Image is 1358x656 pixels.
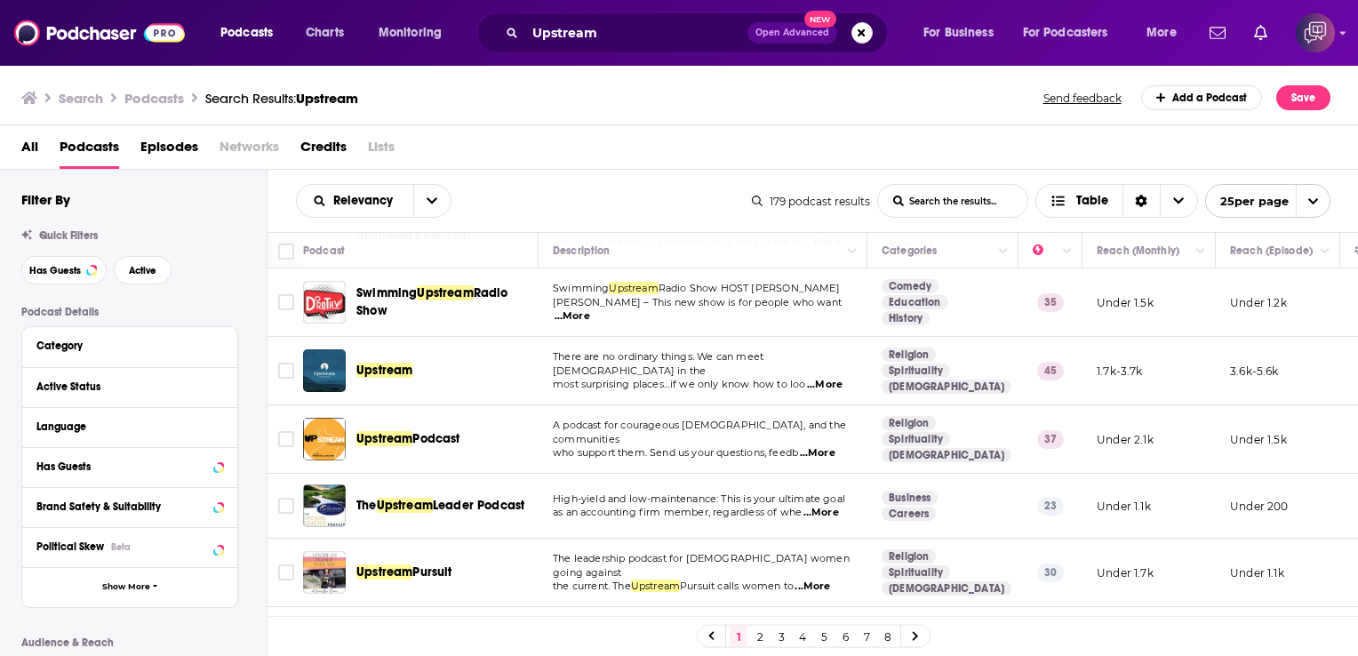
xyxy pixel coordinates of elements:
span: Upstream [417,285,473,300]
span: the current. The [553,580,631,592]
a: Credits [300,132,347,169]
span: Pursuit [412,564,451,580]
button: Brand Safety & Suitability [36,495,223,517]
button: Column Actions [842,241,863,262]
button: open menu [366,19,465,47]
p: Under 2.1k [1097,432,1154,447]
span: Has Guests [29,266,81,276]
span: The [356,498,377,513]
a: 1 [730,626,747,647]
button: open menu [297,195,413,207]
span: who support them. Send us your questions, feedb [553,446,798,459]
button: Active Status [36,375,223,397]
a: Business [882,491,938,505]
span: Logged in as corioliscompany [1296,13,1335,52]
span: Upstream [356,431,412,446]
div: Active Status [36,380,212,393]
a: 8 [879,626,897,647]
img: Swimming Upstream Radio Show [303,281,346,324]
a: 2 [751,626,769,647]
span: Upstream [356,564,412,580]
span: Swimming [553,282,609,294]
p: 35 [1037,293,1064,311]
img: User Profile [1296,13,1335,52]
button: Has Guests [36,455,223,477]
span: For Podcasters [1023,20,1108,45]
a: [DEMOGRAPHIC_DATA] [882,380,1011,394]
button: Has Guests [21,256,107,284]
a: Add a Podcast [1141,85,1263,110]
p: 3.6k-5.6k [1230,364,1279,379]
span: Radio Show HOST [PERSON_NAME] [659,282,840,294]
span: Episodes [140,132,198,169]
span: 25 per page [1206,188,1289,215]
span: ...More [807,378,843,392]
button: open menu [911,19,1016,47]
a: 6 [836,626,854,647]
a: Upstream [356,362,412,380]
a: UpstreamPursuit [356,564,452,581]
h3: Podcasts [124,90,184,107]
span: Pursuit calls women to [680,580,794,592]
button: open menu [1205,184,1330,218]
span: Podcast [412,431,459,446]
span: Toggle select row [278,363,294,379]
div: Category [36,340,212,352]
p: Under 1.1k [1230,565,1284,580]
a: UpstreamPodcast [356,430,460,448]
div: Categories [882,240,937,261]
a: Show notifications dropdown [1247,18,1274,48]
p: Under 1.2k [1230,295,1287,310]
span: ...More [800,446,835,460]
span: For Business [923,20,994,45]
a: Upstream [303,349,346,392]
a: Charts [294,19,355,47]
img: The Upstream Leader Podcast [303,484,346,527]
button: Column Actions [1057,241,1078,262]
span: More [1146,20,1177,45]
div: Reach (Monthly) [1097,240,1179,261]
a: Spirituality [882,364,950,378]
span: Charts [306,20,344,45]
p: 45 [1037,362,1064,380]
span: Political Skew [36,540,104,553]
span: Upstream [296,90,358,107]
input: Search podcasts, credits, & more... [525,19,747,47]
a: Education [882,295,948,309]
button: Choose View [1035,184,1198,218]
p: Audience & Reach [21,636,238,649]
h2: Filter By [21,191,70,208]
span: Upstream [356,363,412,378]
p: 37 [1037,430,1064,448]
button: Column Actions [1190,241,1211,262]
p: Under 200 [1230,499,1289,514]
div: Brand Safety & Suitability [36,500,208,513]
div: Description [553,240,610,261]
span: most surprising places…if we only know how to loo [553,378,805,390]
span: Show More [102,582,150,592]
span: Active [129,266,156,276]
a: History [882,311,930,325]
button: open menu [208,19,296,47]
div: 179 podcast results [752,195,870,208]
a: All [21,132,38,169]
a: Religion [882,416,936,430]
div: Sort Direction [1122,185,1160,217]
span: Networks [220,132,279,169]
div: Search Results: [205,90,358,107]
p: Under 1.5k [1230,432,1287,447]
button: Open AdvancedNew [747,22,837,44]
button: Column Actions [1314,241,1336,262]
a: Upstream Pursuit [303,551,346,594]
a: Comedy [882,279,939,293]
span: Podcasts [60,132,119,169]
span: The leadership podcast for [DEMOGRAPHIC_DATA] women going against [553,552,850,579]
span: Lists [368,132,395,169]
span: Leader Podcast [433,498,524,513]
img: Podchaser - Follow, Share and Rate Podcasts [14,16,185,50]
span: Toggle select row [278,431,294,447]
span: ...More [803,506,839,520]
span: Podcasts [220,20,273,45]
